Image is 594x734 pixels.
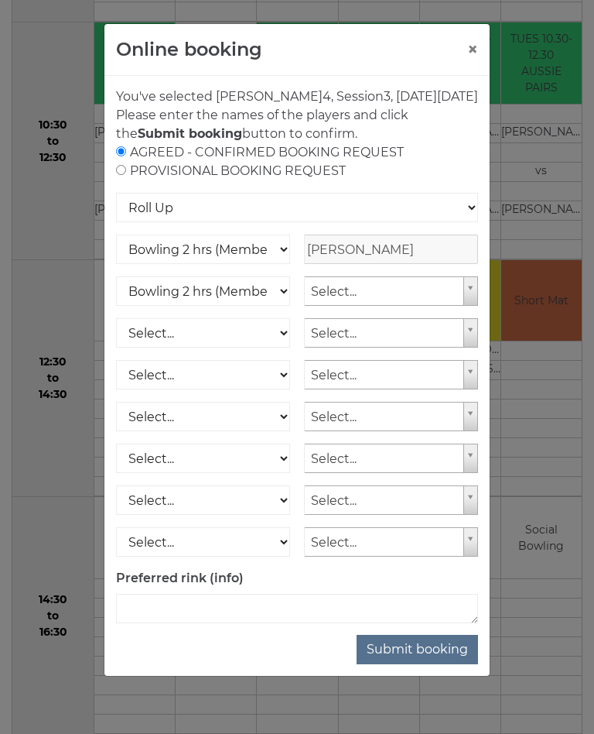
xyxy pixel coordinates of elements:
[311,444,457,474] span: Select...
[116,36,262,63] h4: Online booking
[304,318,478,348] a: Select...
[116,143,478,180] div: AGREED - CONFIRMED BOOKING REQUEST PROVISIONAL BOOKING REQUEST
[304,485,478,515] a: Select...
[311,403,457,432] span: Select...
[467,40,478,59] button: ×
[116,87,478,106] p: You've selected [PERSON_NAME] , Session , [DATE][DATE]
[304,527,478,557] a: Select...
[138,126,242,141] strong: Submit booking
[311,361,457,390] span: Select...
[116,106,478,143] p: Please enter the names of the players and click the button to confirm.
[304,444,478,473] a: Select...
[384,89,391,104] span: 3
[311,319,457,348] span: Select...
[304,276,478,306] a: Select...
[311,486,457,516] span: Select...
[311,528,457,557] span: Select...
[116,569,244,588] label: Preferred rink (info)
[323,89,331,104] span: 4
[304,360,478,389] a: Select...
[357,635,478,664] button: Submit booking
[304,402,478,431] a: Select...
[311,277,457,307] span: Select...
